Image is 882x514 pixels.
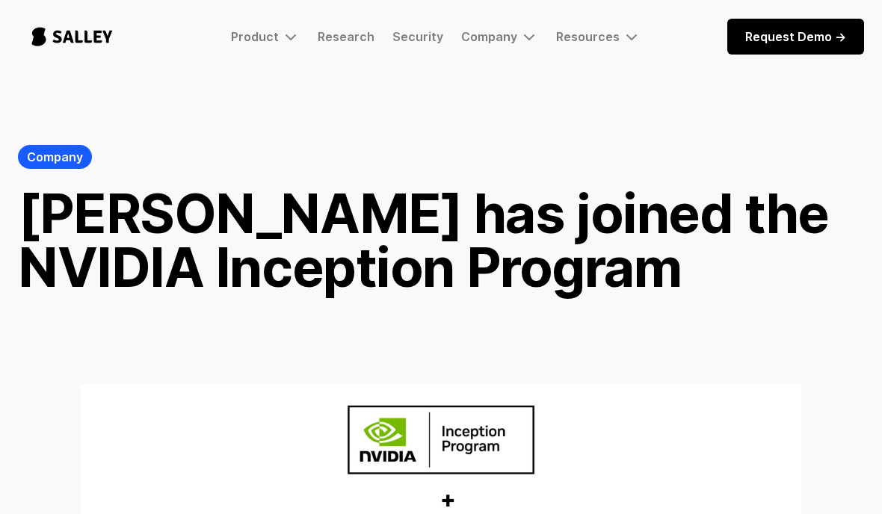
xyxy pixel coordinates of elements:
[231,28,300,46] div: Product
[18,187,864,294] h1: [PERSON_NAME] has joined the NVIDIA Inception Program
[461,28,538,46] div: Company
[18,145,92,169] a: Company
[461,29,517,44] div: Company
[392,29,443,44] a: Security
[556,29,620,44] div: Resources
[18,12,126,61] a: home
[27,148,83,166] div: Company
[727,19,864,55] a: Request Demo ->
[318,29,374,44] a: Research
[556,28,641,46] div: Resources
[231,29,279,44] div: Product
